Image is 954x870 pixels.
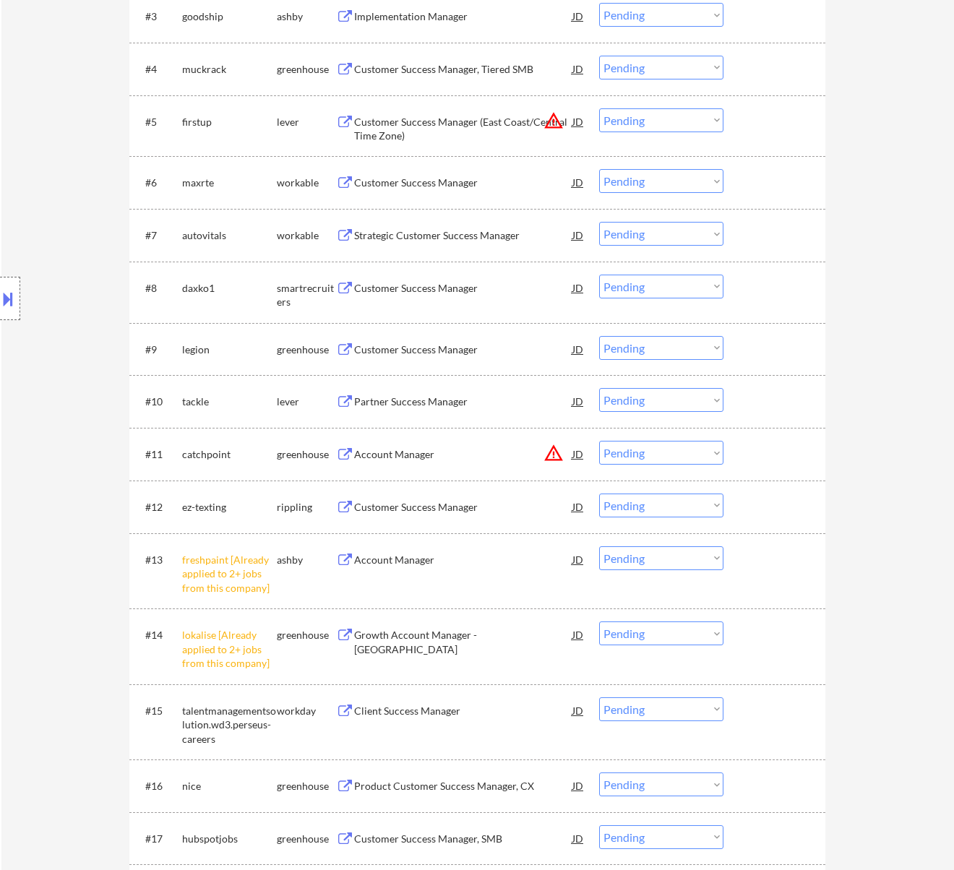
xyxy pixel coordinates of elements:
[182,553,277,595] div: freshpaint [Already applied to 2+ jobs from this company]
[354,343,572,357] div: Customer Success Manager
[571,275,585,301] div: JD
[145,832,171,846] div: #17
[277,553,336,567] div: ashby
[354,779,572,793] div: Product Customer Success Manager, CX
[354,628,572,656] div: Growth Account Manager - [GEOGRAPHIC_DATA]
[354,447,572,462] div: Account Manager
[145,62,171,77] div: #4
[354,500,572,514] div: Customer Success Manager
[571,336,585,362] div: JD
[571,772,585,798] div: JD
[571,697,585,723] div: JD
[571,388,585,414] div: JD
[354,281,572,296] div: Customer Success Manager
[277,500,336,514] div: rippling
[571,108,585,134] div: JD
[277,779,336,793] div: greenhouse
[182,779,277,793] div: nice
[277,62,336,77] div: greenhouse
[354,9,572,24] div: Implementation Manager
[277,395,336,409] div: lever
[571,441,585,467] div: JD
[277,9,336,24] div: ashby
[543,443,564,463] button: warning_amber
[571,621,585,647] div: JD
[145,628,171,642] div: #14
[182,704,277,746] div: talentmanagementsolution.wd3.perseus-careers
[145,553,171,567] div: #13
[182,62,277,77] div: muckrack
[277,115,336,129] div: lever
[354,553,572,567] div: Account Manager
[571,56,585,82] div: JD
[182,628,277,671] div: lokalise [Already applied to 2+ jobs from this company]
[145,779,171,793] div: #16
[277,228,336,243] div: workable
[543,111,564,131] button: warning_amber
[277,447,336,462] div: greenhouse
[182,9,277,24] div: goodship
[354,228,572,243] div: Strategic Customer Success Manager
[277,176,336,190] div: workable
[571,825,585,851] div: JD
[277,704,336,718] div: workday
[354,176,572,190] div: Customer Success Manager
[145,9,171,24] div: #3
[571,222,585,248] div: JD
[354,395,572,409] div: Partner Success Manager
[571,3,585,29] div: JD
[277,832,336,846] div: greenhouse
[277,343,336,357] div: greenhouse
[145,704,171,718] div: #15
[354,704,572,718] div: Client Success Manager
[354,62,572,77] div: Customer Success Manager, Tiered SMB
[354,115,572,143] div: Customer Success Manager (East Coast/Central Time Zone)
[277,628,336,642] div: greenhouse
[182,832,277,846] div: hubspotjobs
[571,546,585,572] div: JD
[354,832,572,846] div: Customer Success Manager, SMB
[571,494,585,520] div: JD
[571,169,585,195] div: JD
[277,281,336,309] div: smartrecruiters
